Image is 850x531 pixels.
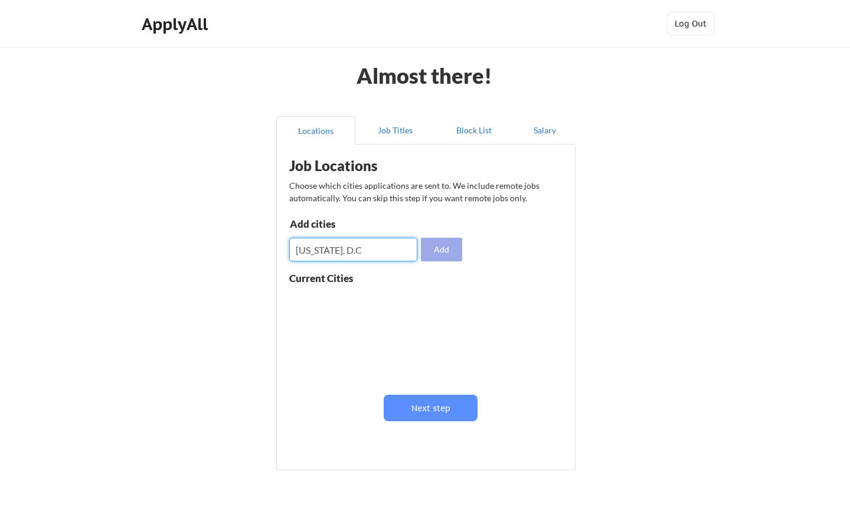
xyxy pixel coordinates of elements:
[289,238,417,261] input: Type here...
[355,116,434,145] button: Job Titles
[276,116,355,145] button: Locations
[289,159,438,173] div: Job Locations
[290,219,412,229] div: Add cities
[514,116,576,145] button: Salary
[289,179,561,204] div: Choose which cities applications are sent to. We include remote jobs automatically. You can skip ...
[434,116,514,145] button: Block List
[667,12,714,35] button: Log Out
[421,238,462,261] button: Add
[142,14,211,34] div: ApplyAll
[342,65,507,86] div: Almost there!
[289,273,379,283] div: Current Cities
[384,395,478,421] button: Next step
